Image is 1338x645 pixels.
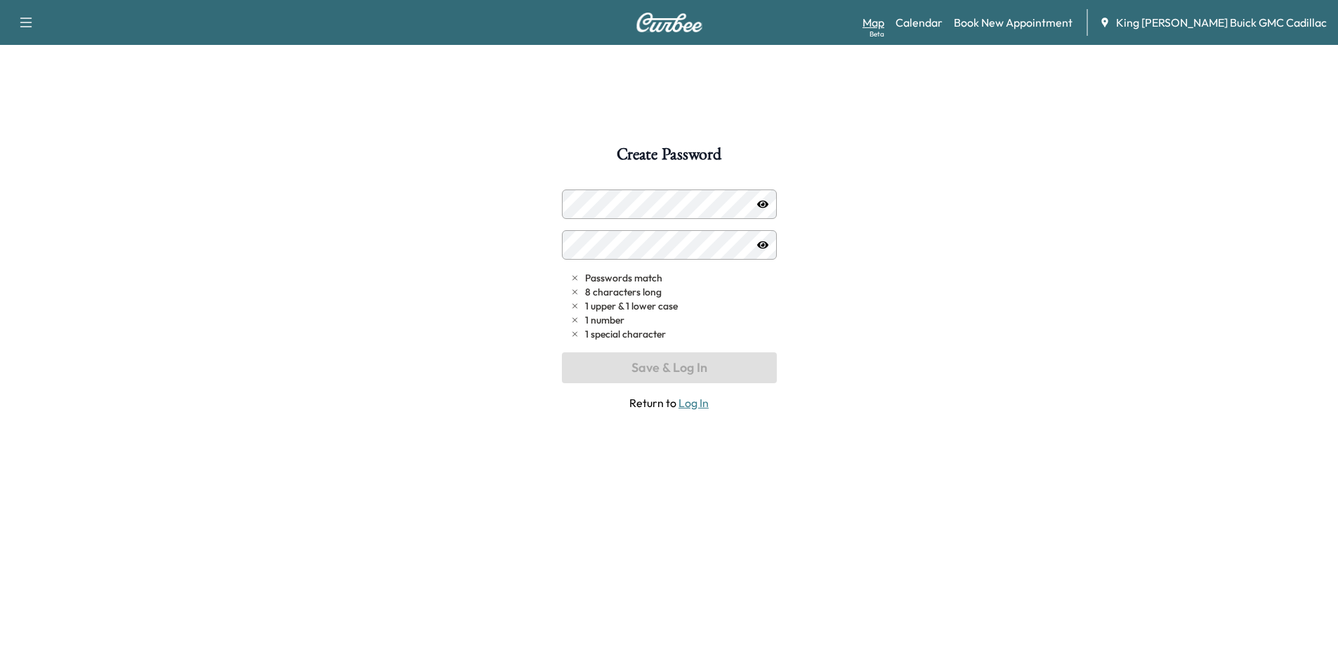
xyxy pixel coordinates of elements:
span: Return to [562,394,777,411]
a: Calendar [896,14,943,31]
a: Book New Appointment [954,14,1073,31]
span: 1 number [585,313,624,327]
span: Passwords match [585,271,662,285]
span: 1 upper & 1 lower case [585,299,678,313]
div: Beta [870,29,884,39]
span: 8 characters long [585,285,662,299]
h1: Create Password [617,146,721,170]
img: Curbee Logo [636,13,703,32]
a: MapBeta [863,14,884,31]
a: Log In [678,396,709,410]
span: 1 special character [585,327,666,341]
span: King [PERSON_NAME] Buick GMC Cadillac [1116,14,1327,31]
